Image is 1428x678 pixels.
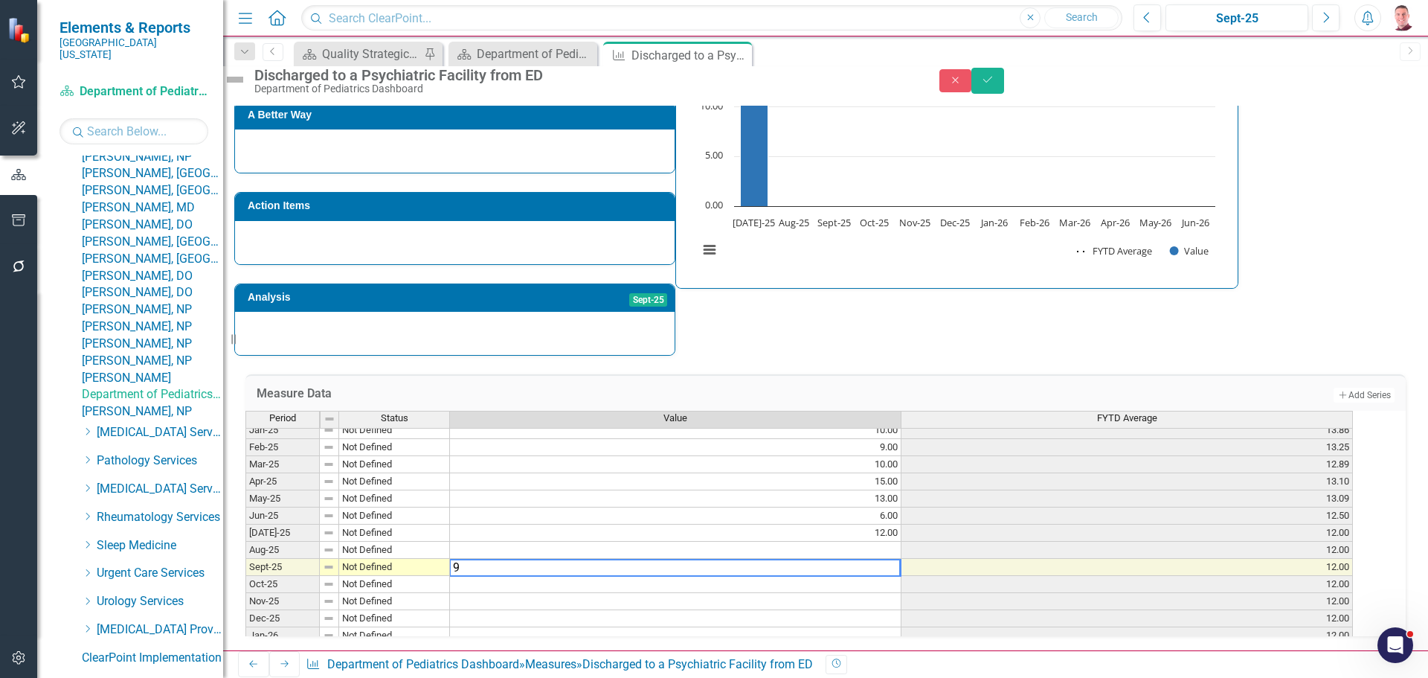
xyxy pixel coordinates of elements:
div: Discharged to a Psychiatric Facility from ED [254,67,910,83]
td: Jan-26 [245,627,320,645]
input: Search Below... [59,118,208,144]
h3: Analysis [248,292,469,303]
img: 8DAGhfEEPCf229AAAAAElFTkSuQmCC [323,561,335,573]
a: [PERSON_NAME], NP [82,319,223,336]
td: Aug-25 [245,542,320,559]
td: 12.00 [901,542,1353,559]
button: Add Series [1334,388,1395,403]
img: 8DAGhfEEPCf229AAAAAElFTkSuQmCC [323,441,335,453]
img: Not Defined [223,68,247,92]
td: Not Defined [339,525,450,542]
td: 12.89 [901,456,1353,473]
td: Nov-25 [245,593,320,610]
text: Apr-26 [1101,216,1130,229]
img: 8DAGhfEEPCf229AAAAAElFTkSuQmCC [323,595,335,607]
a: [PERSON_NAME], [GEOGRAPHIC_DATA] [82,251,223,268]
text: Oct-25 [861,216,890,229]
text: Jan-26 [980,216,1009,229]
a: Urgent Care Services [97,565,223,582]
td: 12.00 [450,525,901,542]
img: David Richard [1389,4,1415,31]
text: May-26 [1139,216,1171,229]
td: 12.00 [901,525,1353,542]
text: Sept-25 [818,216,852,229]
td: Not Defined [339,593,450,610]
div: Chart. Highcharts interactive chart. [691,50,1223,273]
td: Sept-25 [245,559,320,576]
span: FYTD Average [1097,413,1157,423]
text: 10.00 [700,99,723,112]
a: [PERSON_NAME], NP [82,149,223,166]
td: Not Defined [339,508,450,525]
td: 12.00 [901,559,1353,576]
div: Discharged to a Psychiatric Facility from ED [582,657,813,671]
a: [PERSON_NAME], [GEOGRAPHIC_DATA] [82,234,223,251]
text: 5.00 [705,148,723,161]
text: Dec-25 [940,216,970,229]
img: 8DAGhfEEPCf229AAAAAElFTkSuQmCC [323,510,335,522]
small: [GEOGRAPHIC_DATA][US_STATE] [59,36,208,61]
g: Value, series 2 of 2. Bar series with 12 bars. [741,57,1197,207]
img: 8DAGhfEEPCf229AAAAAElFTkSuQmCC [323,630,335,642]
td: 12.00 [901,593,1353,610]
td: 6.00 [450,508,901,525]
td: 13.00 [450,490,901,508]
a: Department of Pediatrics Dashboard [452,45,594,63]
td: 13.25 [901,439,1353,456]
button: Search [1044,7,1119,28]
a: ClearPoint Implementation [82,650,223,667]
iframe: Intercom live chat [1377,627,1413,663]
a: [MEDICAL_DATA] Services [97,424,223,441]
img: 8DAGhfEEPCf229AAAAAElFTkSuQmCC [323,544,335,556]
a: [PERSON_NAME], DO [82,268,223,285]
input: Search ClearPoint... [301,5,1122,31]
td: 12.00 [901,610,1353,627]
img: 8DAGhfEEPCf229AAAAAElFTkSuQmCC [323,493,335,505]
td: May-25 [245,490,320,508]
td: Dec-25 [245,610,320,627]
text: Aug-25 [779,216,810,229]
td: Jun-25 [245,508,320,525]
button: View chart menu, Chart [699,240,720,260]
div: » » [306,656,814,674]
a: Department of Pediatrics Dashboard [59,83,208,100]
text: Jun-26 [1180,216,1209,229]
img: 8DAGhfEEPCf229AAAAAElFTkSuQmCC [324,413,335,425]
a: [PERSON_NAME], [GEOGRAPHIC_DATA] [82,182,223,199]
text: Mar-26 [1060,216,1091,229]
a: [PERSON_NAME], DO [82,217,223,234]
td: Oct-25 [245,576,320,593]
button: Sept-25 [1165,4,1308,31]
td: 12.00 [901,627,1353,645]
a: Urology Services [97,593,223,610]
a: [MEDICAL_DATA] Services [97,481,223,498]
td: 15.00 [450,473,901,490]
a: [PERSON_NAME], DO [82,284,223,301]
div: Department of Pediatrics Dashboard [254,83,910,95]
a: Department of Pediatrics Dashboard [82,386,223,403]
a: [PERSON_NAME] [82,370,223,387]
button: Show Value [1170,244,1209,258]
td: 12.00 [901,576,1353,593]
td: Not Defined [339,439,450,456]
text: [DATE]-25 [733,216,776,229]
svg: Interactive chart [691,50,1223,273]
path: Jul-25, 12. Value. [741,87,768,206]
span: Status [381,413,408,423]
td: Not Defined [339,627,450,645]
td: Not Defined [339,490,450,508]
img: 8DAGhfEEPCf229AAAAAElFTkSuQmCC [323,613,335,624]
a: [PERSON_NAME], NP [82,336,223,353]
a: Rheumatology Services [97,509,223,526]
div: Quality Strategic Value Dashboard [322,45,420,63]
text: Feb-26 [1020,216,1050,229]
div: Sept-25 [1171,10,1303,28]
span: Value [663,413,687,423]
td: 12.50 [901,508,1353,525]
text: 0.00 [705,198,723,211]
span: Period [269,413,296,423]
a: [PERSON_NAME], NP [82,353,223,370]
button: Show FYTD Average [1077,244,1154,258]
img: 8DAGhfEEPCf229AAAAAElFTkSuQmCC [323,476,335,487]
span: Search [1066,11,1098,23]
